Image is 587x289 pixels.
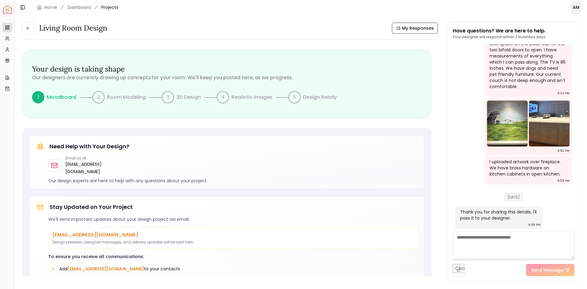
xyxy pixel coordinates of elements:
[162,91,174,103] div: 3
[392,23,438,34] button: My Responses
[557,90,570,96] div: 9:04 PM
[402,25,434,31] span: My Responses
[303,94,337,101] p: Design Ready
[107,94,146,101] p: Room Modeling
[32,91,44,103] div: 1
[37,4,118,10] nav: breadcrumb
[288,91,301,103] div: 5
[3,6,12,14] a: Spacejoy
[59,266,180,272] span: Add to your contacts
[557,148,570,154] div: 9:52 PM
[460,209,537,221] div: Thank you for sharing this details, I'll pass it to your designer.
[65,156,134,161] p: Email us at
[65,161,134,175] a: [EMAIL_ADDRESS][DOMAIN_NAME]
[48,254,419,260] p: To ensure you receive all communications:
[44,4,57,10] a: Home
[47,94,76,101] p: Moodboard
[39,23,107,33] h3: Living Room Design
[68,4,91,10] a: Dashboard
[92,91,105,103] div: 2
[528,222,541,228] div: 6:38 PM
[557,178,570,184] div: 9:53 PM
[529,101,570,146] img: Chat Image
[504,193,523,202] span: [DATE]
[570,2,581,13] span: AM
[217,91,229,103] div: 4
[453,35,546,39] p: Your designer will respond within 2 business days.
[68,266,144,272] span: [EMAIL_ADDRESS][DOMAIN_NAME]
[487,101,528,146] img: Chat Image
[32,74,422,81] p: Our designers are currently drawing up concepts for your room. We'll keep you posted here, as we ...
[32,64,422,74] h3: Your design is taking shape
[176,94,201,101] p: 3D Design
[570,1,582,13] button: AM
[52,240,415,245] p: Design previews, designer messages, and delivery updates will be sent here
[48,216,419,222] p: We'll send important updates about your design project via email:
[48,178,419,184] p: Our design experts are here to help with any questions about your project.
[101,4,118,10] span: Projects
[231,94,272,101] p: Realistic Images
[489,159,566,177] div: I uploaded artwork over fireplace. We have brass hardware on kitchen cabinets in open kitchen.
[3,6,12,14] img: Spacejoy Logo
[453,27,546,35] p: Have questions? We are here to help.
[50,203,133,211] h5: Stay Updated on Your Project
[50,142,129,151] h5: Need Help with Your Design?
[52,231,415,239] p: [EMAIL_ADDRESS][DOMAIN_NAME]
